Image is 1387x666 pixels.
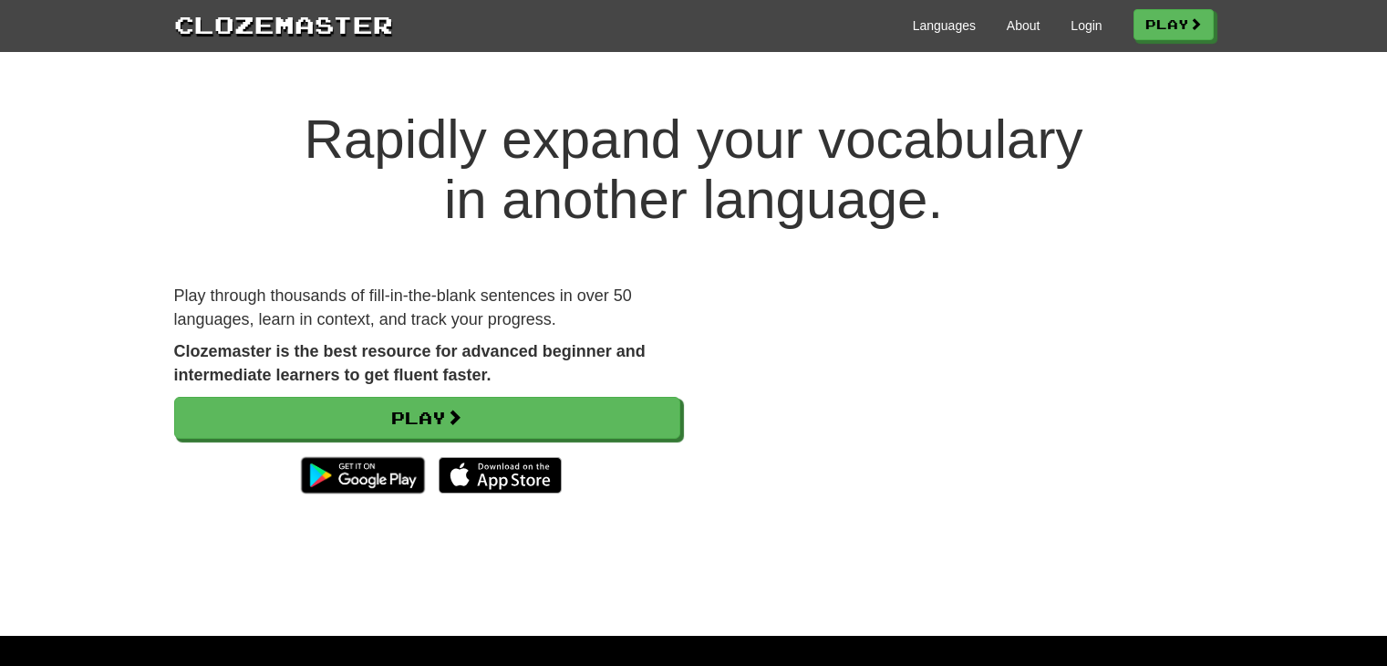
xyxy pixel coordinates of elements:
img: Download_on_the_App_Store_Badge_US-UK_135x40-25178aeef6eb6b83b96f5f2d004eda3bffbb37122de64afbaef7... [439,457,562,494]
img: Get it on Google Play [292,448,433,503]
p: Play through thousands of fill-in-the-blank sentences in over 50 languages, learn in context, and... [174,285,680,331]
a: Login [1071,16,1102,35]
a: Languages [913,16,976,35]
a: Play [1133,9,1214,40]
strong: Clozemaster is the best resource for advanced beginner and intermediate learners to get fluent fa... [174,342,646,384]
a: Play [174,397,680,439]
a: About [1007,16,1040,35]
a: Clozemaster [174,7,393,41]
